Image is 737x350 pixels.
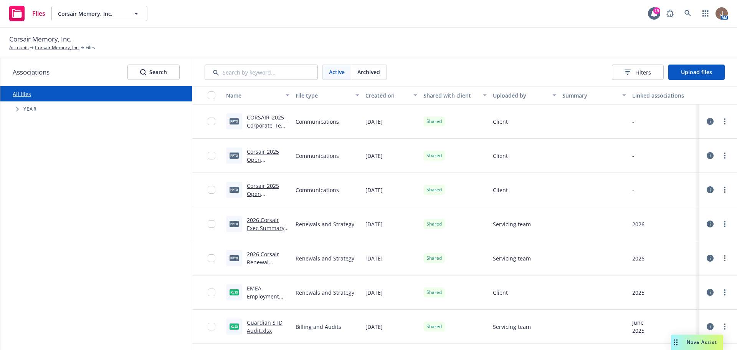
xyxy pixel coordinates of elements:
div: Summary [562,91,617,100]
span: xlsx [230,323,239,329]
input: Toggle Row Selected [208,254,215,262]
span: Communications [296,186,339,194]
span: Active [329,68,345,76]
img: photo [716,7,728,20]
div: Uploaded by [493,91,548,100]
a: Files [6,3,48,24]
span: Renewals and Strategy [296,254,354,262]
span: [DATE] [365,118,383,126]
div: Linked associations [632,91,696,100]
a: Report a Bug [663,6,678,21]
span: Communications [296,152,339,160]
button: Upload files [668,65,725,80]
a: Corsair 2025 Open Enrollment Presentation-CA+others Final.pptx [247,148,281,196]
div: File type [296,91,350,100]
div: 2025 [632,327,644,335]
div: 2025 [632,289,644,297]
span: Corsair Memory, Inc. [58,10,124,18]
div: 2026 [632,220,644,228]
div: Drag to move [671,335,681,350]
a: more [720,288,729,297]
span: [DATE] [365,152,383,160]
button: Uploaded by [490,86,559,105]
a: Corsair Memory, Inc. [35,44,79,51]
svg: Search [140,69,146,75]
span: Nova Assist [687,339,717,345]
a: CORSAIR_2025_Corporate_Template_v4.pptx [247,114,289,137]
span: Renewals and Strategy [296,289,354,297]
span: Servicing team [493,323,531,331]
input: Toggle Row Selected [208,289,215,296]
input: Toggle Row Selected [208,323,215,330]
div: Name [226,91,281,100]
span: pptx [230,118,239,124]
a: 2026 Corsair Renewal Presentation [DATE].pptx [247,250,279,282]
span: Servicing team [493,220,531,228]
span: Shared [426,152,442,159]
input: Toggle Row Selected [208,118,215,125]
button: SearchSearch [127,65,180,80]
a: more [720,322,729,331]
span: Upload files [681,68,712,76]
span: Billing and Audits [296,323,341,331]
span: Renewals and Strategy [296,220,354,228]
span: Shared [426,255,442,262]
a: Switch app [698,6,713,21]
span: pptx [230,153,239,158]
a: more [720,219,729,229]
span: [DATE] [365,254,383,262]
div: Tree Example [0,101,192,117]
div: Search [140,65,167,80]
a: 2026 Corsair Exec Summary [DATE].pptx [247,216,284,240]
div: 2026 [632,254,644,262]
span: xlsx [230,289,239,295]
div: June [632,318,644,327]
a: Search [680,6,696,21]
button: Corsair Memory, Inc. [51,6,147,21]
span: Servicing team [493,254,531,262]
a: All files [13,90,31,98]
a: EMEA Employment Rules Spreadsheet.xlsx [247,285,288,324]
span: Files [32,10,45,17]
span: Files [86,44,95,51]
span: [DATE] [365,186,383,194]
span: Filters [635,68,651,76]
a: more [720,151,729,160]
span: Shared [426,118,442,125]
button: Summary [559,86,629,105]
a: Accounts [9,44,29,51]
span: Shared [426,221,442,227]
div: - [632,186,634,194]
button: Shared with client [420,86,490,105]
a: Corsair 2025 Open Enrollment Presentation-GA+FL Final.pptx [247,182,289,222]
a: more [720,117,729,126]
span: Filters [625,68,651,76]
input: Toggle Row Selected [208,220,215,228]
button: Linked associations [629,86,699,105]
span: Client [493,289,508,297]
span: pptx [230,187,239,192]
span: Communications [296,118,339,126]
button: Created on [362,86,420,105]
input: Toggle Row Selected [208,186,215,194]
span: Client [493,152,508,160]
span: [DATE] [365,220,383,228]
button: Nova Assist [671,335,723,350]
input: Toggle Row Selected [208,152,215,159]
button: Filters [612,65,664,80]
span: Year [23,107,37,111]
a: more [720,185,729,194]
a: Guardian STD Audit.xlsx [247,319,283,334]
div: - [632,152,634,160]
span: Shared [426,323,442,330]
span: Associations [13,67,50,77]
button: Name [223,86,292,105]
span: [DATE] [365,323,383,331]
span: Corsair Memory, Inc. [9,34,71,44]
a: more [720,254,729,263]
input: Search by keyword... [205,65,318,80]
div: Created on [365,91,409,100]
input: Select all [208,91,215,99]
button: File type [292,86,362,105]
div: - [632,118,634,126]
